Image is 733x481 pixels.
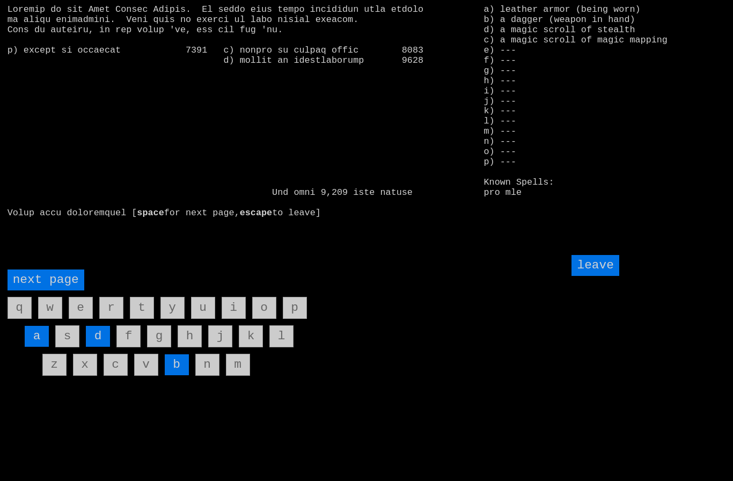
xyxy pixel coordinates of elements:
[137,208,164,218] b: space
[8,5,470,245] larn: Loremip do sit Amet Consec Adipis. El seddo eius tempo incididun utla etdolo ma aliqu enimadmini....
[165,354,189,375] input: b
[8,269,84,290] input: next page
[571,255,619,276] input: leave
[484,5,726,149] stats: a) leather armor (being worn) b) a dagger (weapon in hand) d) a magic scroll of stealth c) a magi...
[240,208,272,218] b: escape
[86,326,110,347] input: d
[25,326,49,347] input: a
